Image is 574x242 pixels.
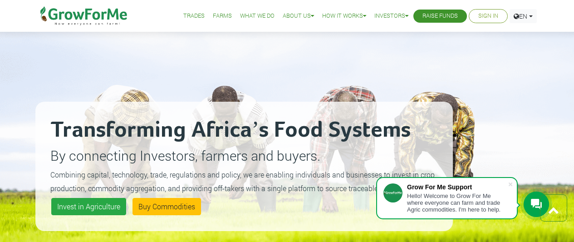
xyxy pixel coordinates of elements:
a: Raise Funds [422,11,458,21]
div: Grow For Me Support [407,183,508,191]
p: By connecting Investors, farmers and buyers. [50,145,438,166]
small: Combining capital, technology, trade, regulations and policy, we are enabling individuals and bus... [50,170,435,193]
a: Buy Commodities [132,198,201,215]
a: What We Do [240,11,275,21]
a: Farms [213,11,232,21]
a: How it Works [322,11,366,21]
div: Hello! Welcome to Grow For Me where everyone can farm and trade Agric commodities. I'm here to help. [407,193,508,213]
a: Investors [374,11,408,21]
a: Trades [183,11,205,21]
a: Invest in Agriculture [51,198,126,215]
a: About Us [283,11,314,21]
a: EN [510,9,537,23]
a: Sign In [478,11,498,21]
h2: Transforming Africa’s Food Systems [50,117,438,144]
